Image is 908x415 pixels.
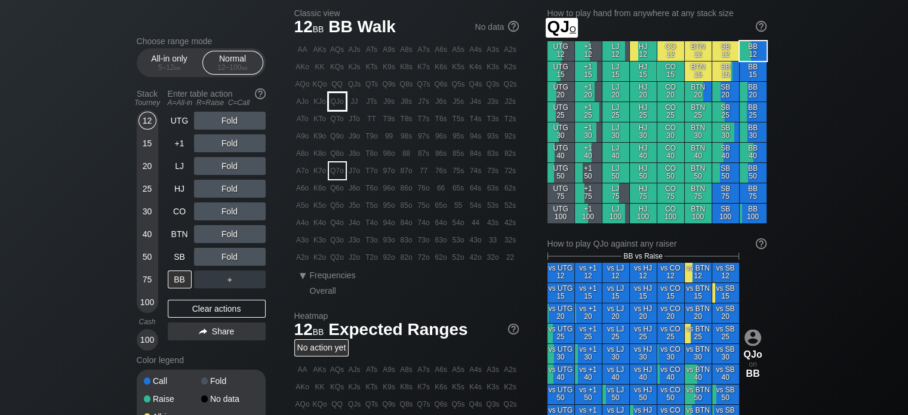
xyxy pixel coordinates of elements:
[712,183,739,203] div: SB 75
[485,145,501,162] div: 83s
[364,145,380,162] div: T8o
[657,204,684,223] div: CO 100
[467,162,484,179] div: 74s
[415,214,432,231] div: 74o
[450,162,467,179] div: 75s
[327,18,398,38] span: BB Walk
[168,134,192,152] div: +1
[570,21,576,35] span: o
[630,41,657,61] div: HJ 12
[602,263,629,282] div: vs LJ 12
[144,63,195,72] div: 5 – 12
[433,76,450,93] div: Q6s
[450,214,467,231] div: 54o
[630,82,657,102] div: HJ 20
[575,204,602,223] div: +1 100
[201,395,258,403] div: No data
[138,112,156,130] div: 12
[467,145,484,162] div: 84s
[433,232,450,248] div: 63o
[364,197,380,214] div: T5o
[450,76,467,93] div: Q5s
[364,180,380,196] div: T6o
[168,99,266,107] div: A=All-in R=Raise C=Call
[329,197,346,214] div: Q5o
[450,110,467,127] div: T5s
[602,163,629,183] div: LJ 50
[346,41,363,58] div: AJs
[450,145,467,162] div: 85s
[575,122,602,142] div: +1 30
[485,162,501,179] div: 73s
[475,22,518,33] div: No data
[168,84,266,112] div: Enter table action
[364,232,380,248] div: T3o
[575,82,602,102] div: +1 20
[194,180,266,198] div: Fold
[208,63,258,72] div: 12 – 100
[294,249,311,266] div: A2o
[502,76,519,93] div: Q2s
[168,157,192,175] div: LJ
[415,128,432,145] div: 97s
[502,214,519,231] div: 42s
[685,183,712,203] div: BTN 75
[329,145,346,162] div: Q8o
[575,163,602,183] div: +1 50
[312,93,328,110] div: KJo
[381,180,398,196] div: 96o
[502,128,519,145] div: 92s
[168,112,192,130] div: UTG
[547,62,574,81] div: UTG 15
[194,248,266,266] div: Fold
[398,110,415,127] div: T8s
[168,202,192,220] div: CO
[547,143,574,162] div: UTG 40
[433,145,450,162] div: 86s
[415,59,432,75] div: K7s
[381,110,398,127] div: T9s
[657,102,684,122] div: CO 25
[433,180,450,196] div: 66
[294,214,311,231] div: A4o
[194,112,266,130] div: Fold
[398,76,415,93] div: Q8s
[433,41,450,58] div: A6s
[575,62,602,81] div: +1 15
[168,225,192,243] div: BTN
[485,232,501,248] div: 33
[740,143,767,162] div: BB 40
[450,180,467,196] div: 65s
[381,41,398,58] div: A9s
[602,143,629,162] div: LJ 40
[433,197,450,214] div: 65o
[312,197,328,214] div: K5o
[312,214,328,231] div: K4o
[485,197,501,214] div: 53s
[657,62,684,81] div: CO 15
[201,377,258,385] div: Fold
[485,128,501,145] div: 93s
[415,232,432,248] div: 73o
[712,102,739,122] div: SB 25
[329,41,346,58] div: AQs
[415,145,432,162] div: 87s
[381,249,398,266] div: 92o
[294,180,311,196] div: A6o
[313,21,324,35] span: bb
[199,328,207,335] img: share.864f2f62.svg
[398,180,415,196] div: 86o
[137,36,266,46] h2: Choose range mode
[364,76,380,93] div: QTs
[547,122,574,142] div: UTG 30
[294,93,311,110] div: AJo
[502,197,519,214] div: 52s
[502,180,519,196] div: 62s
[502,59,519,75] div: K2s
[433,128,450,145] div: 96s
[575,263,602,282] div: vs +1 12
[312,232,328,248] div: K3o
[144,395,201,403] div: Raise
[630,204,657,223] div: HJ 100
[415,93,432,110] div: J7s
